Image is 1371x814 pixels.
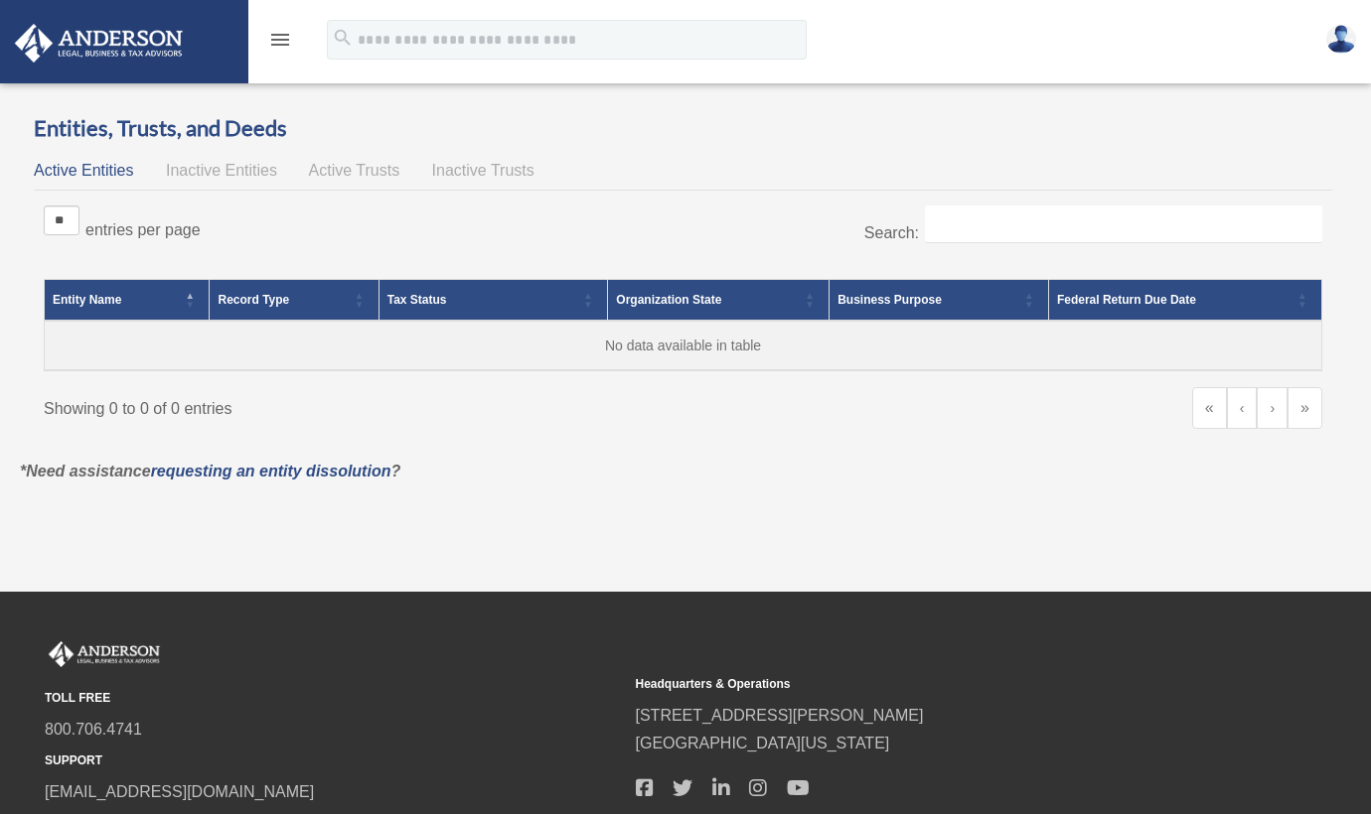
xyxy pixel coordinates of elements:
th: Federal Return Due Date: Activate to sort [1048,279,1321,321]
small: TOLL FREE [45,688,622,709]
a: 800.706.4741 [45,721,142,738]
img: Anderson Advisors Platinum Portal [9,24,189,63]
span: Inactive Trusts [432,162,534,179]
span: Inactive Entities [166,162,277,179]
th: Entity Name: Activate to invert sorting [45,279,210,321]
th: Tax Status: Activate to sort [379,279,608,321]
small: SUPPORT [45,750,622,771]
img: User Pic [1326,25,1356,54]
span: Federal Return Due Date [1057,293,1196,307]
a: Next [1257,387,1288,429]
span: Active Entities [34,162,133,179]
a: [STREET_ADDRESS][PERSON_NAME] [636,707,924,724]
img: Anderson Advisors Platinum Portal [45,641,164,667]
a: menu [268,35,292,52]
small: Headquarters & Operations [636,674,1213,695]
a: Last [1288,387,1322,429]
a: requesting an entity dissolution [151,463,391,479]
td: No data available in table [45,321,1322,370]
span: Entity Name [53,293,121,307]
span: Tax Status [387,293,447,307]
h3: Entities, Trusts, and Deeds [34,113,1332,144]
th: Record Type: Activate to sort [210,279,379,321]
span: Business Purpose [838,293,942,307]
th: Organization State: Activate to sort [608,279,830,321]
th: Business Purpose: Activate to sort [830,279,1049,321]
i: search [332,27,354,49]
a: [EMAIL_ADDRESS][DOMAIN_NAME] [45,783,314,800]
span: Organization State [616,293,721,307]
a: First [1192,387,1227,429]
a: [GEOGRAPHIC_DATA][US_STATE] [636,735,890,751]
label: entries per page [85,221,201,238]
a: Previous [1227,387,1258,429]
label: Search: [864,224,919,241]
span: Record Type [218,293,289,307]
em: *Need assistance ? [20,463,400,479]
span: Active Trusts [309,162,400,179]
i: menu [268,28,292,52]
div: Showing 0 to 0 of 0 entries [44,387,669,423]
